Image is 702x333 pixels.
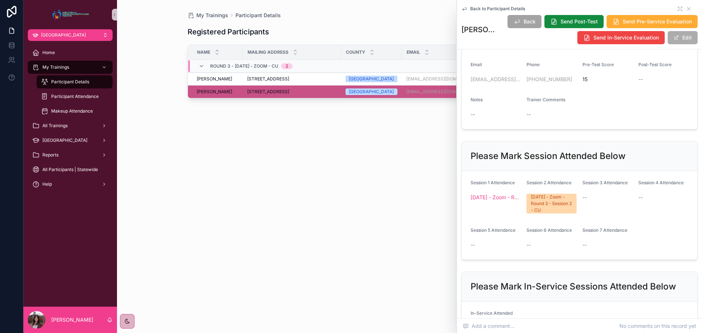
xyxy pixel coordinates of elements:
[51,108,93,114] span: Makeup Attendance
[28,61,113,74] a: My Trainings
[197,89,232,95] span: [PERSON_NAME]
[471,150,626,162] h2: Please Mark Session Attended Below
[471,111,475,118] span: --
[471,194,521,201] a: [DATE] - Zoom - Round 2 - Session 1 - CU
[582,194,587,201] span: --
[28,163,113,176] a: All Participants | Statewide
[461,24,498,35] h1: [PERSON_NAME]
[42,123,68,129] span: All Trainings
[247,76,289,82] span: [STREET_ADDRESS]
[37,75,113,88] a: Participant Details
[471,76,521,83] a: [EMAIL_ADDRESS][DOMAIN_NAME]
[28,134,113,147] a: [GEOGRAPHIC_DATA]
[247,89,337,95] a: [STREET_ADDRESS]
[51,94,99,99] span: Participant Attendance
[247,76,337,82] a: [STREET_ADDRESS]
[188,27,269,37] h1: Registered Participants
[28,148,113,162] a: Reports
[471,241,475,249] span: --
[577,31,665,44] button: Send In-Service Evaluation
[42,50,55,56] span: Home
[471,227,516,233] span: Session 5 Attendance
[346,88,397,95] a: [GEOGRAPHIC_DATA]
[42,181,52,187] span: Help
[188,12,228,19] a: My Trainings
[42,137,87,143] span: [GEOGRAPHIC_DATA]
[463,322,514,330] span: Add a comment...
[210,63,278,69] span: Round 3 - [DATE] - Zoom - CU
[406,76,461,82] a: [EMAIL_ADDRESS][DOMAIN_NAME]
[51,316,93,323] p: [PERSON_NAME]
[471,281,676,292] h2: Please Mark In-Service Sessions Attended Below
[638,180,684,185] span: Session 4 Attendance
[42,167,98,173] span: All Participants | Statewide
[346,76,397,82] a: [GEOGRAPHIC_DATA]
[286,63,288,69] div: 2
[526,76,572,83] a: [PHONE_NUMBER]
[582,241,587,249] span: --
[41,32,86,38] span: [GEOGRAPHIC_DATA]
[638,62,672,67] span: Post-Test Score
[23,41,117,200] div: scrollable content
[37,90,113,103] a: Participant Attendance
[197,76,232,82] span: [PERSON_NAME]
[197,49,210,55] span: Name
[471,180,515,185] span: Session 1 Attendance
[526,180,571,185] span: Session 2 Attendance
[42,152,58,158] span: Reports
[197,89,238,95] a: [PERSON_NAME]
[28,46,113,59] a: Home
[582,227,627,233] span: Session 7 Attendance
[28,29,113,41] button: [GEOGRAPHIC_DATA]
[668,31,698,44] button: Edit
[638,194,643,201] span: --
[51,79,89,85] span: Participant Details
[461,6,525,12] a: Back to Participant Details
[524,18,536,25] span: Back
[471,97,483,102] span: Notes
[619,322,696,330] span: No comments on this record yet
[349,76,394,82] div: [GEOGRAPHIC_DATA]
[526,97,565,102] span: Trainer Comments
[471,62,482,67] span: Email
[406,89,461,95] a: [EMAIL_ADDRESS][DOMAIN_NAME]
[346,49,365,55] span: County
[582,76,633,83] span: 15
[582,62,614,67] span: Pre-Test Score
[28,178,113,191] a: Help
[531,194,572,213] div: [DATE] - Zoom - Round 3 - Session 2 - CU
[638,76,643,83] span: --
[248,49,288,55] span: Mailing Address
[507,15,541,28] button: Back
[50,9,90,20] img: App logo
[470,6,525,12] span: Back to Participant Details
[526,111,531,118] span: --
[526,241,531,249] span: --
[37,105,113,118] a: Makeup Attendance
[526,62,540,67] span: Phone
[593,34,659,41] span: Send In-Service Evaluation
[235,12,281,19] a: Participant Details
[526,227,572,233] span: Session 6 Attendance
[607,15,698,28] button: Send Pre-Service Evaluation
[623,18,692,25] span: Send Pre-Service Evaluation
[407,49,420,55] span: Email
[561,18,598,25] span: Send Post-Test
[42,64,69,70] span: My Trainings
[196,12,228,19] span: My Trainings
[28,119,113,132] a: All Trainings
[349,88,394,95] div: [GEOGRAPHIC_DATA]
[582,180,628,185] span: Session 3 Attendance
[197,76,238,82] a: [PERSON_NAME]
[471,310,513,316] span: In-Service Attended
[544,15,604,28] button: Send Post-Test
[247,89,289,95] span: [STREET_ADDRESS]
